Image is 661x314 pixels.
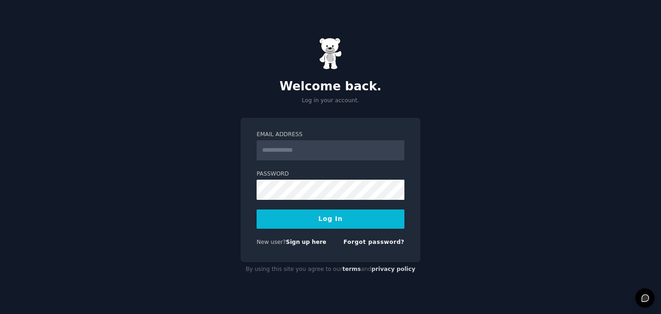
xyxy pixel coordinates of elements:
[257,239,286,245] span: New user?
[241,97,420,105] p: Log in your account.
[319,38,342,70] img: Gummy Bear
[257,170,404,178] label: Password
[241,79,420,94] h2: Welcome back.
[241,262,420,277] div: By using this site you agree to our and
[257,209,404,229] button: Log In
[257,131,404,139] label: Email Address
[343,239,404,245] a: Forgot password?
[371,266,415,272] a: privacy policy
[342,266,361,272] a: terms
[286,239,326,245] a: Sign up here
